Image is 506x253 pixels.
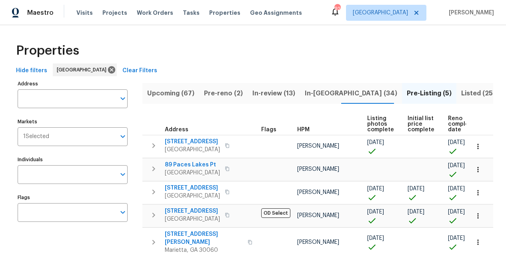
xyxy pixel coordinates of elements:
[117,131,128,142] button: Open
[448,140,465,145] span: [DATE]
[261,127,276,132] span: Flags
[18,81,128,86] label: Address
[137,9,173,17] span: Work Orders
[57,66,110,74] span: [GEOGRAPHIC_DATA]
[183,10,200,16] span: Tasks
[367,186,384,192] span: [DATE]
[122,66,157,76] span: Clear Filters
[367,140,384,145] span: [DATE]
[165,184,220,192] span: [STREET_ADDRESS]
[407,88,452,99] span: Pre-Listing (5)
[448,186,465,192] span: [DATE]
[16,66,47,76] span: Hide filters
[165,230,243,246] span: [STREET_ADDRESS][PERSON_NAME]
[165,161,220,169] span: 89 Paces Lakes Pt
[448,235,465,241] span: [DATE]
[165,192,220,200] span: [GEOGRAPHIC_DATA]
[18,195,128,200] label: Flags
[297,166,339,172] span: [PERSON_NAME]
[119,63,160,78] button: Clear Filters
[102,9,127,17] span: Projects
[297,143,339,149] span: [PERSON_NAME]
[117,93,128,104] button: Open
[305,88,397,99] span: In-[GEOGRAPHIC_DATA] (34)
[297,213,339,218] span: [PERSON_NAME]
[18,157,128,162] label: Individuals
[446,9,494,17] span: [PERSON_NAME]
[117,169,128,180] button: Open
[165,169,220,177] span: [GEOGRAPHIC_DATA]
[461,88,500,99] span: Listed (254)
[408,186,424,192] span: [DATE]
[209,9,240,17] span: Properties
[250,9,302,17] span: Geo Assignments
[165,138,220,146] span: [STREET_ADDRESS]
[448,116,478,132] span: Reno completed date
[448,209,465,215] span: [DATE]
[204,88,243,99] span: Pre-reno (2)
[408,209,424,215] span: [DATE]
[76,9,93,17] span: Visits
[353,9,408,17] span: [GEOGRAPHIC_DATA]
[117,207,128,218] button: Open
[27,9,54,17] span: Maestro
[13,63,50,78] button: Hide filters
[23,133,49,140] span: 1 Selected
[297,190,339,195] span: [PERSON_NAME]
[261,208,290,218] span: OD Select
[297,127,310,132] span: HPM
[297,239,339,245] span: [PERSON_NAME]
[408,116,434,132] span: Initial list price complete
[165,127,188,132] span: Address
[18,119,128,124] label: Markets
[448,163,465,168] span: [DATE]
[147,88,194,99] span: Upcoming (67)
[53,63,117,76] div: [GEOGRAPHIC_DATA]
[165,146,220,154] span: [GEOGRAPHIC_DATA]
[367,116,394,132] span: Listing photos complete
[367,235,384,241] span: [DATE]
[165,215,220,223] span: [GEOGRAPHIC_DATA]
[334,5,340,13] div: 92
[252,88,295,99] span: In-review (13)
[367,209,384,215] span: [DATE]
[16,47,79,55] span: Properties
[165,207,220,215] span: [STREET_ADDRESS]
